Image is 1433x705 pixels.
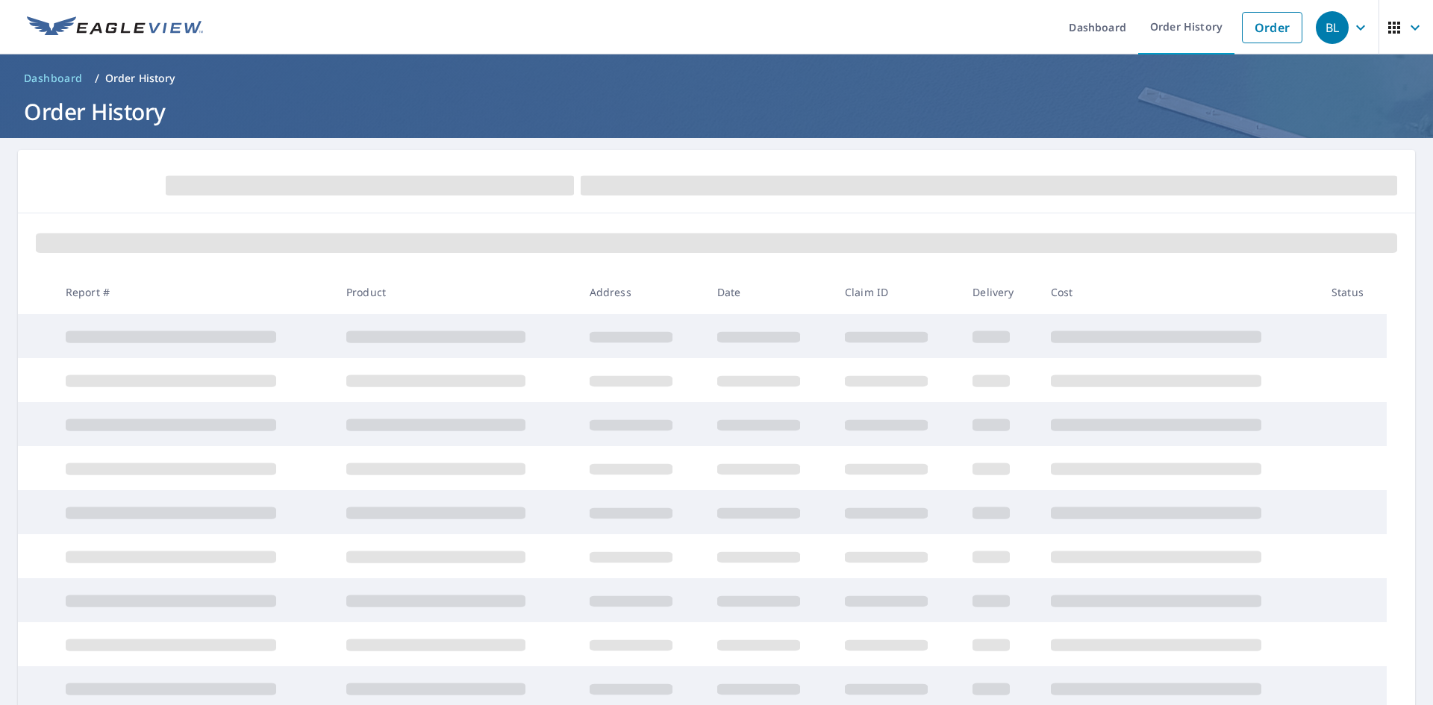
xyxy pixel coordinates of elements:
[705,270,833,314] th: Date
[18,66,1415,90] nav: breadcrumb
[27,16,203,39] img: EV Logo
[54,270,334,314] th: Report #
[24,71,83,86] span: Dashboard
[105,71,175,86] p: Order History
[1039,270,1320,314] th: Cost
[334,270,578,314] th: Product
[18,96,1415,127] h1: Order History
[833,270,961,314] th: Claim ID
[1242,12,1302,43] a: Order
[18,66,89,90] a: Dashboard
[1316,11,1349,44] div: BL
[961,270,1038,314] th: Delivery
[1320,270,1387,314] th: Status
[95,69,99,87] li: /
[578,270,705,314] th: Address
